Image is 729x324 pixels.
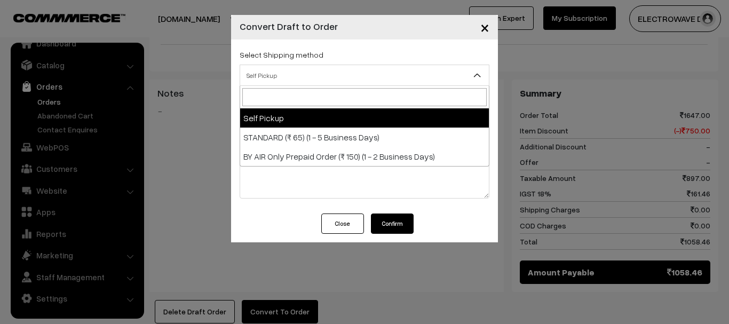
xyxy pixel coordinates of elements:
span: × [480,17,489,37]
button: Close [321,214,364,234]
li: BY AIR Only Prepaid Order (₹ 150) (1 - 2 Business Days) [240,147,489,166]
li: Self Pickup [240,108,489,128]
label: Select Shipping method [240,49,323,60]
button: Close [472,11,498,44]
button: Confirm [371,214,414,234]
h4: Convert Draft to Order [240,19,338,34]
span: Self Pickup [240,66,489,85]
span: Self Pickup [240,65,489,86]
li: STANDARD (₹ 65) (1 - 5 Business Days) [240,128,489,147]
